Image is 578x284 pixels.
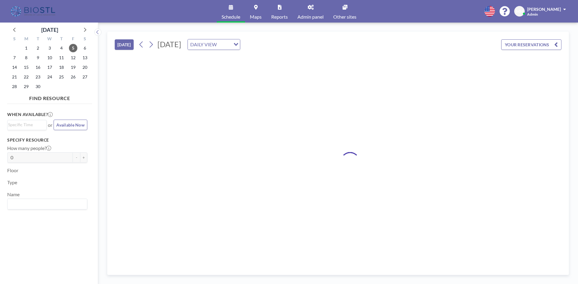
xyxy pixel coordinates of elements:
span: Saturday, September 13, 2025 [81,53,89,62]
label: Name [7,191,20,197]
button: Available Now [54,120,87,130]
span: Tuesday, September 30, 2025 [34,82,42,91]
img: organization-logo [10,5,57,17]
span: Tuesday, September 2, 2025 [34,44,42,52]
span: Friday, September 19, 2025 [69,63,77,72]
span: Saturday, September 27, 2025 [81,73,89,81]
span: Sunday, September 21, 2025 [10,73,19,81]
span: Thursday, September 18, 2025 [57,63,66,72]
div: S [79,35,91,43]
h4: FIND RESOURCE [7,93,92,101]
button: - [73,152,80,163]
span: Friday, September 26, 2025 [69,73,77,81]
span: DAILY VIEW [189,41,218,48]
span: Monday, September 29, 2025 [22,82,30,91]
input: Search for option [8,200,84,208]
span: Tuesday, September 9, 2025 [34,53,42,62]
span: Wednesday, September 10, 2025 [45,53,54,62]
span: Saturday, September 20, 2025 [81,63,89,72]
div: Search for option [8,120,46,129]
div: T [55,35,67,43]
input: Search for option [8,121,43,128]
div: S [9,35,20,43]
label: Type [7,179,17,185]
div: Search for option [8,199,87,209]
h3: Specify resource [7,137,87,143]
button: + [80,152,87,163]
span: Tuesday, September 23, 2025 [34,73,42,81]
span: or [48,122,52,128]
span: Thursday, September 4, 2025 [57,44,66,52]
span: Tuesday, September 16, 2025 [34,63,42,72]
span: Sunday, September 28, 2025 [10,82,19,91]
span: [PERSON_NAME] [527,7,561,12]
span: Sunday, September 7, 2025 [10,53,19,62]
span: Reports [271,14,288,19]
span: Monday, September 8, 2025 [22,53,30,62]
div: [DATE] [41,26,58,34]
button: [DATE] [115,39,134,50]
span: Sunday, September 14, 2025 [10,63,19,72]
label: How many people? [7,145,51,151]
div: T [32,35,44,43]
span: Monday, September 1, 2025 [22,44,30,52]
input: Search for option [219,41,230,48]
span: Available Now [56,122,85,127]
span: Admin [527,12,538,17]
span: Thursday, September 11, 2025 [57,53,66,62]
span: Monday, September 15, 2025 [22,63,30,72]
span: MH [516,9,523,14]
span: Other sites [333,14,356,19]
span: Admin panel [297,14,324,19]
div: W [44,35,56,43]
button: YOUR RESERVATIONS [501,39,561,50]
label: Floor [7,167,18,173]
span: Friday, September 5, 2025 [69,44,77,52]
span: Friday, September 12, 2025 [69,53,77,62]
span: [DATE] [157,40,181,49]
div: M [20,35,32,43]
span: Wednesday, September 17, 2025 [45,63,54,72]
div: Search for option [188,39,240,50]
span: Schedule [222,14,240,19]
div: F [67,35,79,43]
span: Saturday, September 6, 2025 [81,44,89,52]
span: Monday, September 22, 2025 [22,73,30,81]
span: Wednesday, September 3, 2025 [45,44,54,52]
span: Thursday, September 25, 2025 [57,73,66,81]
span: Wednesday, September 24, 2025 [45,73,54,81]
span: Maps [250,14,262,19]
